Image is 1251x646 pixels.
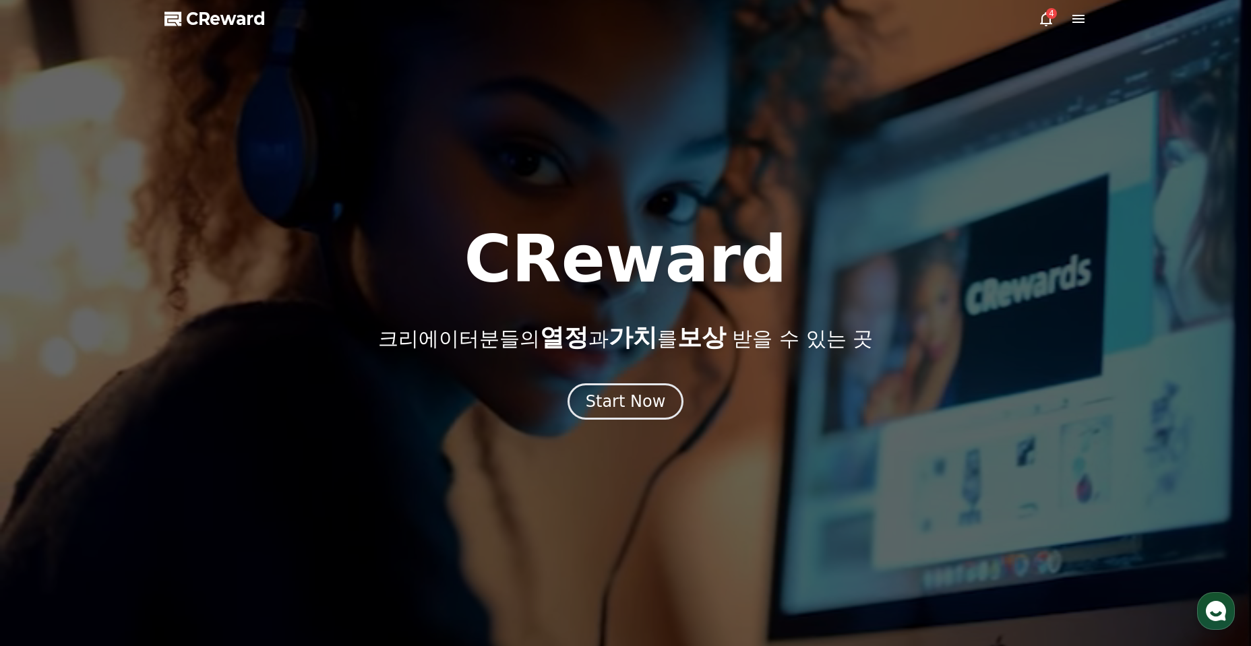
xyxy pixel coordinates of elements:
p: 크리에이터분들의 과 를 받을 수 있는 곳 [378,324,873,351]
span: 가치 [609,323,657,351]
button: Start Now [568,383,684,420]
span: 홈 [42,447,51,458]
div: Start Now [586,391,666,412]
a: 홈 [4,427,89,461]
span: CReward [186,8,266,30]
span: 열정 [540,323,588,351]
a: 설정 [174,427,259,461]
div: 4 [1046,8,1057,19]
a: 대화 [89,427,174,461]
a: 4 [1038,11,1054,27]
a: CReward [164,8,266,30]
span: 보상 [677,323,726,351]
span: 대화 [123,448,140,459]
h1: CReward [464,227,787,292]
span: 설정 [208,447,224,458]
a: Start Now [568,397,684,410]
